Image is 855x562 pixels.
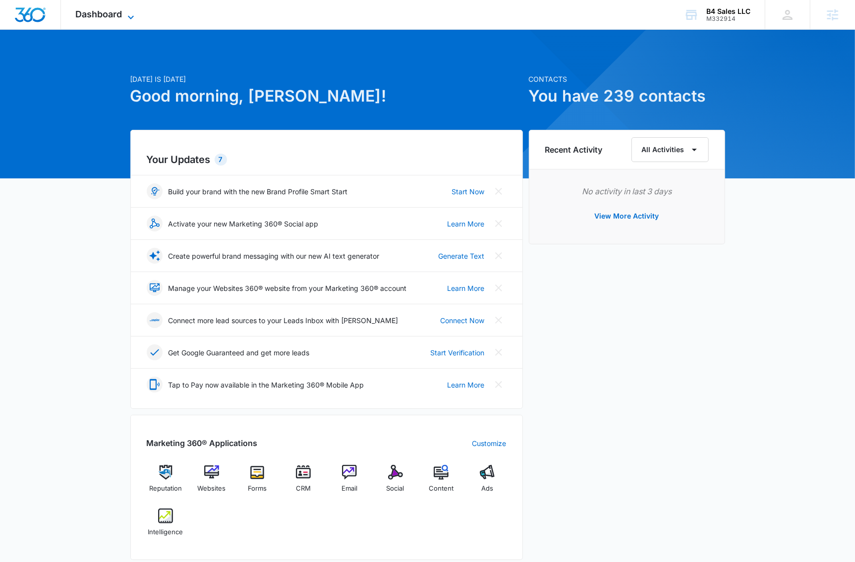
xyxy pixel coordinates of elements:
[545,185,709,197] p: No activity in last 3 days
[452,186,485,197] a: Start Now
[76,9,122,19] span: Dashboard
[481,484,493,494] span: Ads
[169,380,364,390] p: Tap to Pay now available in the Marketing 360® Mobile App
[706,15,750,22] div: account id
[387,484,404,494] span: Social
[342,484,357,494] span: Email
[441,315,485,326] a: Connect Now
[585,204,669,228] button: View More Activity
[215,154,227,166] div: 7
[147,437,258,449] h2: Marketing 360® Applications
[422,465,460,501] a: Content
[448,219,485,229] a: Learn More
[545,144,603,156] h6: Recent Activity
[529,84,725,108] h1: You have 239 contacts
[448,283,485,293] a: Learn More
[147,152,507,167] h2: Your Updates
[491,216,507,231] button: Close
[491,344,507,360] button: Close
[197,484,226,494] span: Websites
[491,312,507,328] button: Close
[706,7,750,15] div: account name
[296,484,311,494] span: CRM
[376,465,414,501] a: Social
[431,347,485,358] a: Start Verification
[439,251,485,261] a: Generate Text
[248,484,267,494] span: Forms
[529,74,725,84] p: Contacts
[491,377,507,393] button: Close
[130,84,523,108] h1: Good morning, [PERSON_NAME]!
[169,186,348,197] p: Build your brand with the new Brand Profile Smart Start
[631,137,709,162] button: All Activities
[149,484,182,494] span: Reputation
[331,465,369,501] a: Email
[285,465,323,501] a: CRM
[491,280,507,296] button: Close
[169,251,380,261] p: Create powerful brand messaging with our new AI text generator
[147,465,185,501] a: Reputation
[130,74,523,84] p: [DATE] is [DATE]
[148,527,183,537] span: Intelligence
[448,380,485,390] a: Learn More
[169,219,319,229] p: Activate your new Marketing 360® Social app
[147,508,185,544] a: Intelligence
[491,183,507,199] button: Close
[468,465,507,501] a: Ads
[169,315,399,326] p: Connect more lead sources to your Leads Inbox with [PERSON_NAME]
[491,248,507,264] button: Close
[169,347,310,358] p: Get Google Guaranteed and get more leads
[429,484,454,494] span: Content
[472,438,507,449] a: Customize
[192,465,230,501] a: Websites
[238,465,277,501] a: Forms
[169,283,407,293] p: Manage your Websites 360® website from your Marketing 360® account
